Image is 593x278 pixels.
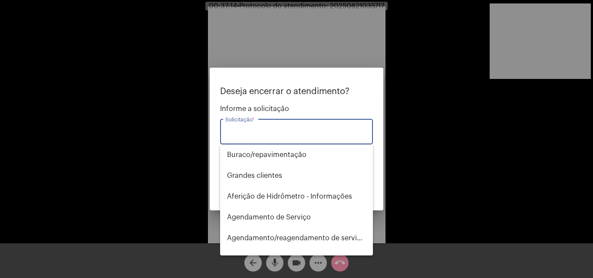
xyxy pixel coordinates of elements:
span: Aferição de Hidrômetro - Informações [227,186,366,207]
span: ⁠Buraco/repavimentação [227,144,366,165]
span: ⁠Grandes clientes [227,165,366,186]
span: Agendamento de Serviço [227,207,366,228]
span: Informe a solicitação [220,105,373,113]
span: Agendamento/reagendamento de serviços - informações [227,228,366,249]
span: Alterar nome do usuário na fatura [227,249,366,269]
input: Buscar solicitação [225,130,368,137]
p: Deseja encerrar o atendimento? [220,87,373,96]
